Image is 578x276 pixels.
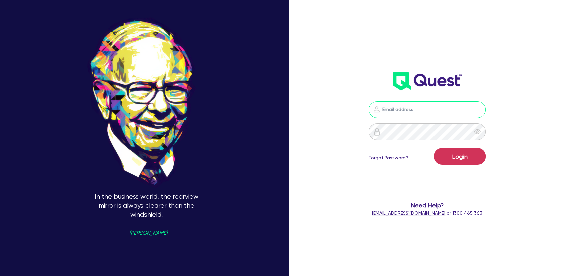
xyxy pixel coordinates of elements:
img: wH2k97JdezQIQAAAABJRU5ErkJggg== [393,72,462,90]
img: icon-password [373,128,381,136]
span: Need Help? [351,201,504,210]
button: Login [434,148,486,165]
a: [EMAIL_ADDRESS][DOMAIN_NAME] [372,210,445,216]
a: Forgot Password? [369,154,408,161]
span: eye [474,128,481,135]
img: icon-password [373,105,381,113]
span: - [PERSON_NAME] [125,231,167,236]
span: or 1300 465 363 [372,210,482,216]
input: Email address [369,101,486,118]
